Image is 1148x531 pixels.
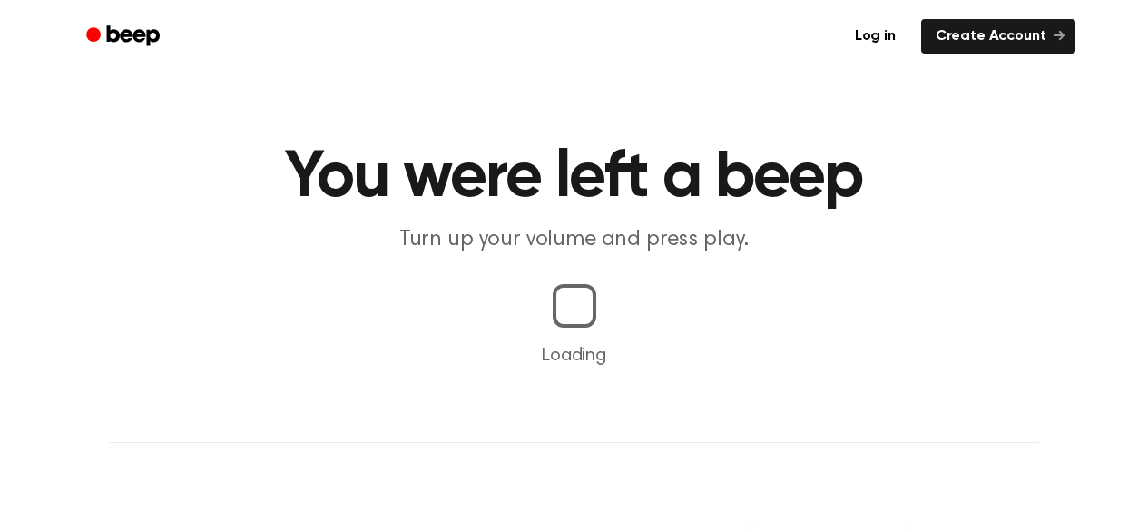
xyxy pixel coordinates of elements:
a: Beep [74,19,176,54]
p: Loading [22,342,1126,369]
p: Turn up your volume and press play. [226,225,923,255]
a: Create Account [921,19,1075,54]
a: Log in [840,19,910,54]
h1: You were left a beep [110,145,1039,211]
